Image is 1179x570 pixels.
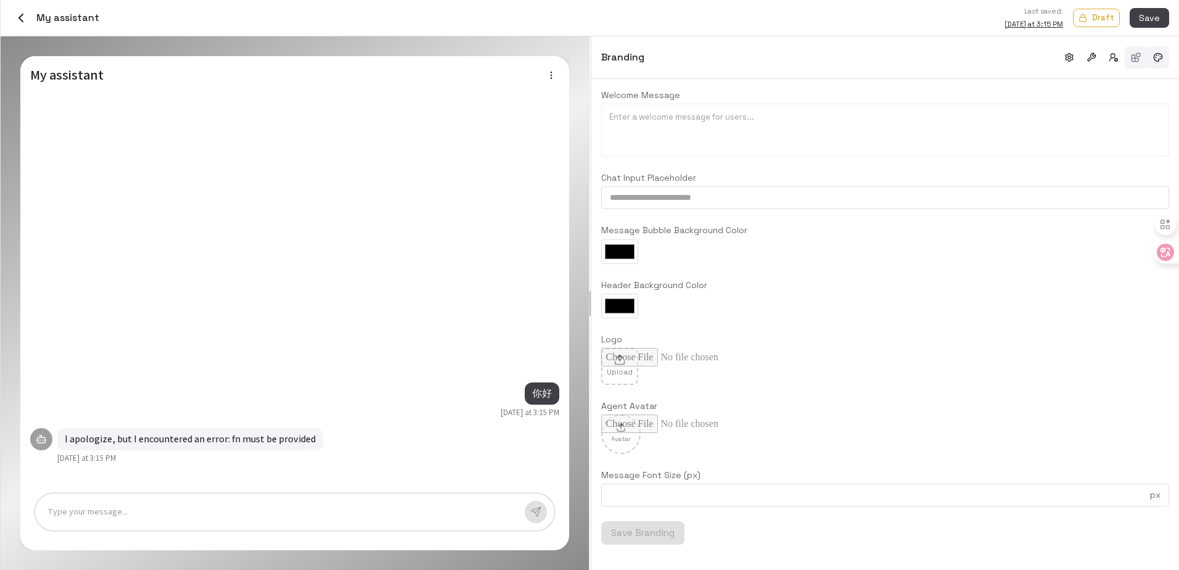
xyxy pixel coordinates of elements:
button: Tools [1080,46,1103,68]
p: 你好 [532,386,552,401]
h5: My assistant [30,66,427,84]
button: Branding [1147,46,1169,68]
label: Avatar [601,415,1169,454]
span: Upload [607,366,633,379]
span: Avatar [611,432,631,445]
label: Chat Input Placeholder [601,171,1169,184]
label: Upload [601,348,1169,385]
label: Message Bubble Background Color [601,224,1169,236]
p: px [1150,489,1161,502]
label: Agent Avatar [601,400,1169,412]
span: [DATE] at 3:15 PM [501,407,559,418]
label: Welcome Message [601,89,1169,101]
h6: Branding [601,49,644,65]
label: Logo [601,333,1169,345]
button: Basic info [1058,46,1080,68]
button: Integrations [1125,46,1147,68]
button: Access [1103,46,1125,68]
label: Message Font Size (px) [601,469,1169,481]
p: I apologize, but I encountered an error: fn must be provided [65,432,316,447]
label: Header Background Color [601,279,1169,291]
